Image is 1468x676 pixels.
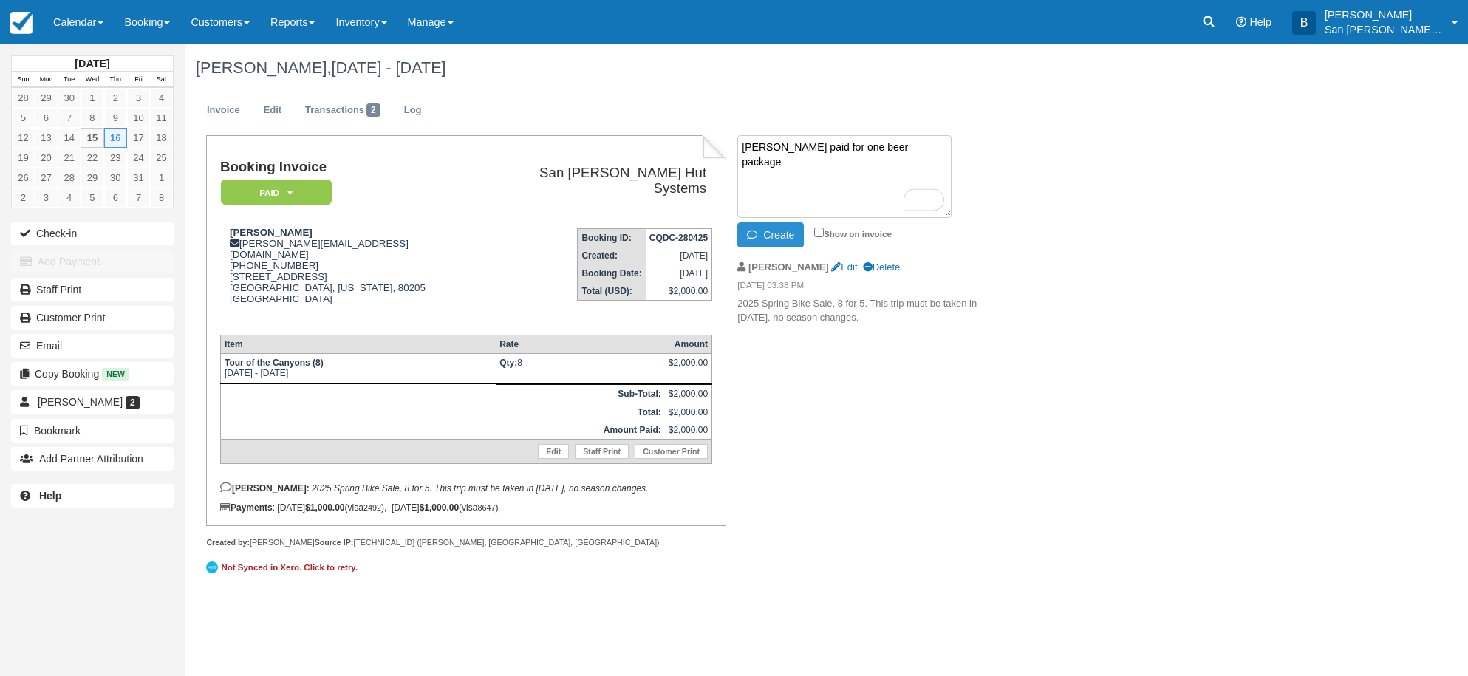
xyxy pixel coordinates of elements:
strong: $1,000.00 [305,502,344,513]
span: 2 [126,396,140,409]
th: Amount [665,335,712,353]
em: 2025 Spring Bike Sale, 8 for 5. This trip must be taken in [DATE], no season changes. [312,483,648,494]
a: 31 [127,168,150,188]
div: B [1292,11,1316,35]
a: 25 [150,148,173,168]
a: Paid [220,179,327,206]
div: : [DATE] (visa ), [DATE] (visa ) [220,502,712,513]
button: Bookmark [11,419,174,443]
a: Delete [863,262,900,273]
a: 9 [104,108,127,128]
a: 1 [81,88,103,108]
a: Transactions2 [294,96,392,125]
a: Invoice [196,96,251,125]
b: Help [39,490,61,502]
td: $2,000.00 [665,421,712,440]
textarea: To enrich screen reader interactions, please activate Accessibility in Grammarly extension settings [737,135,952,218]
th: Total: [496,403,665,421]
small: 8647 [477,503,495,512]
th: Sat [150,72,173,88]
th: Booking Date: [578,264,646,282]
em: Paid [221,180,332,205]
th: Item [220,335,496,353]
a: Edit [831,262,857,273]
a: [PERSON_NAME] 2 [11,390,174,414]
a: 2 [12,188,35,208]
a: 26 [12,168,35,188]
a: 7 [58,108,81,128]
a: 27 [35,168,58,188]
a: 29 [35,88,58,108]
a: 16 [104,128,127,148]
strong: Source IP: [315,538,354,547]
strong: Qty [499,358,517,368]
strong: Created by: [206,538,250,547]
h1: Booking Invoice [220,160,481,175]
th: Thu [104,72,127,88]
small: 2492 [363,503,381,512]
a: Edit [538,444,569,459]
a: 1 [150,168,173,188]
a: 30 [104,168,127,188]
td: $2,000.00 [665,384,712,403]
a: 4 [58,188,81,208]
a: Not Synced in Xero. Click to retry. [206,559,361,576]
button: Add Payment [11,250,174,273]
strong: Payments [220,502,273,513]
a: 28 [58,168,81,188]
h2: San [PERSON_NAME] Hut Systems [487,165,706,196]
th: Total (USD): [578,282,646,301]
a: 28 [12,88,35,108]
a: 8 [150,188,173,208]
a: 10 [127,108,150,128]
a: 4 [150,88,173,108]
a: 20 [35,148,58,168]
a: 29 [81,168,103,188]
a: 5 [81,188,103,208]
span: [PERSON_NAME] [38,396,123,408]
th: Fri [127,72,150,88]
a: 14 [58,128,81,148]
a: Help [11,484,174,508]
span: New [102,368,129,380]
a: Customer Print [635,444,708,459]
div: [PERSON_NAME] [TECHNICAL_ID] ([PERSON_NAME], [GEOGRAPHIC_DATA], [GEOGRAPHIC_DATA]) [206,537,726,548]
th: Sun [12,72,35,88]
a: Edit [253,96,293,125]
strong: [DATE] [75,58,109,69]
strong: Tour of the Canyons (8) [225,358,324,368]
p: 2025 Spring Bike Sale, 8 for 5. This trip must be taken in [DATE], no season changes. [737,297,986,324]
a: Staff Print [575,444,629,459]
a: 7 [127,188,150,208]
th: Mon [35,72,58,88]
a: Staff Print [11,278,174,301]
p: San [PERSON_NAME] Hut Systems [1325,22,1443,37]
a: 6 [35,108,58,128]
button: Copy Booking New [11,362,174,386]
td: [DATE] [646,247,712,264]
a: 13 [35,128,58,148]
td: $2,000.00 [665,403,712,421]
a: 23 [104,148,127,168]
span: Help [1249,16,1271,28]
th: Tue [58,72,81,88]
a: 22 [81,148,103,168]
td: $2,000.00 [646,282,712,301]
a: 2 [104,88,127,108]
a: 8 [81,108,103,128]
strong: CQDC-280425 [649,233,708,243]
span: [DATE] - [DATE] [331,58,445,77]
a: 17 [127,128,150,148]
td: [DATE] - [DATE] [220,353,496,383]
img: checkfront-main-nav-mini-logo.png [10,12,33,34]
button: Create [737,222,804,247]
th: Rate [496,335,665,353]
h1: [PERSON_NAME], [196,59,1274,77]
strong: [PERSON_NAME] [748,262,829,273]
a: 11 [150,108,173,128]
input: Show on invoice [814,228,824,237]
th: Sub-Total: [496,384,665,403]
button: Check-in [11,222,174,245]
a: 19 [12,148,35,168]
a: 21 [58,148,81,168]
